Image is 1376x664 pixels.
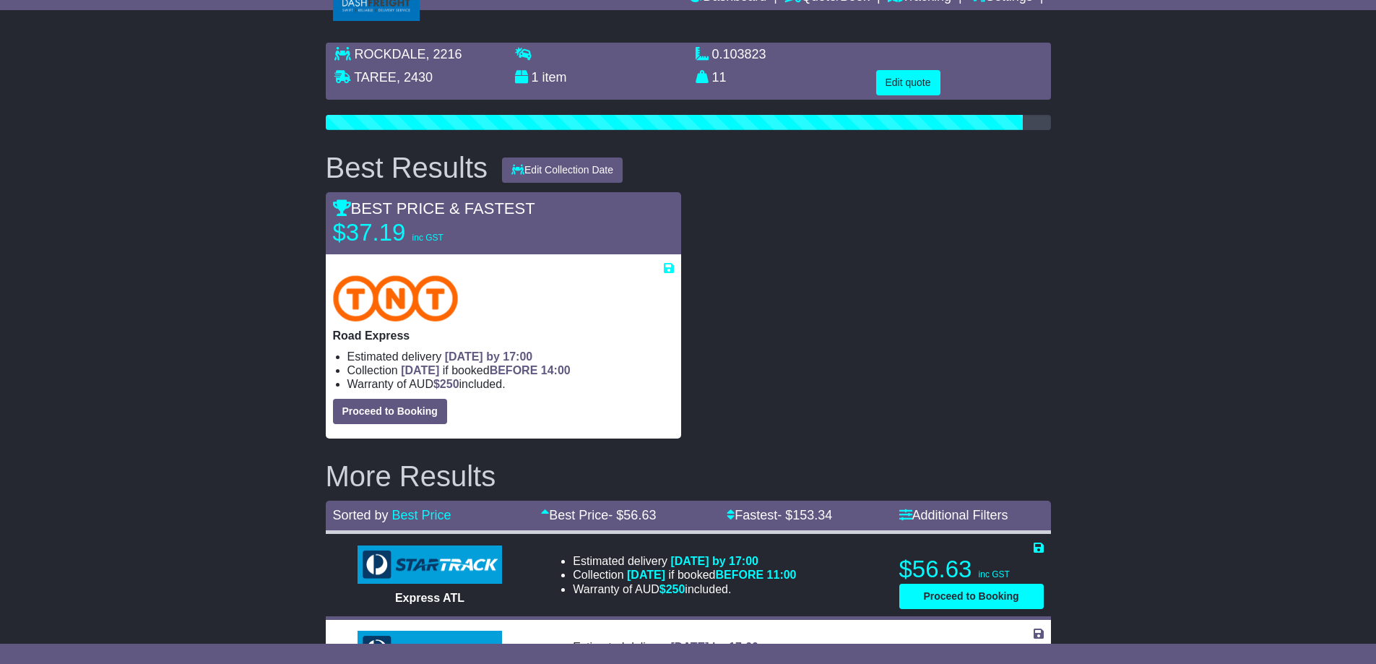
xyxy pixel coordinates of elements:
[573,582,796,596] li: Warranty of AUD included.
[573,568,796,582] li: Collection
[670,641,758,653] span: [DATE] by 17:00
[876,70,940,95] button: Edit quote
[712,70,727,85] span: 11
[623,508,656,522] span: 56.63
[899,584,1044,609] button: Proceed to Booking
[573,554,796,568] li: Estimated delivery
[397,70,433,85] span: , 2430
[542,70,567,85] span: item
[358,546,502,585] img: StarTrack: Express ATL
[715,569,763,581] span: BEFORE
[899,508,1008,522] a: Additional Filters
[979,569,1010,579] span: inc GST
[670,555,758,567] span: [DATE] by 17:00
[659,583,685,595] span: $
[608,508,656,522] span: - $
[899,555,1044,584] p: $56.63
[426,47,462,61] span: , 2216
[401,364,439,376] span: [DATE]
[333,329,674,342] p: Road Express
[627,569,665,581] span: [DATE]
[333,399,447,424] button: Proceed to Booking
[767,569,797,581] span: 11:00
[490,364,538,376] span: BEFORE
[532,70,539,85] span: 1
[627,569,796,581] span: if booked
[401,364,570,376] span: if booked
[712,47,766,61] span: 0.103823
[440,378,459,390] span: 250
[541,364,571,376] span: 14:00
[573,640,796,654] li: Estimated delivery
[347,350,674,363] li: Estimated delivery
[319,152,496,184] div: Best Results
[502,158,623,183] button: Edit Collection Date
[777,508,832,522] span: - $
[666,583,685,595] span: 250
[541,508,656,522] a: Best Price- $56.63
[354,70,397,85] span: TAREE
[727,508,832,522] a: Fastest- $153.34
[355,47,426,61] span: ROCKDALE
[792,508,832,522] span: 153.34
[347,377,674,391] li: Warranty of AUD included.
[347,363,674,377] li: Collection
[412,233,443,243] span: inc GST
[333,199,535,217] span: BEST PRICE & FASTEST
[445,350,533,363] span: [DATE] by 17:00
[326,460,1051,492] h2: More Results
[395,592,464,604] span: Express ATL
[333,508,389,522] span: Sorted by
[333,275,459,322] img: TNT Domestic: Road Express
[392,508,451,522] a: Best Price
[333,218,514,247] p: $37.19
[433,378,459,390] span: $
